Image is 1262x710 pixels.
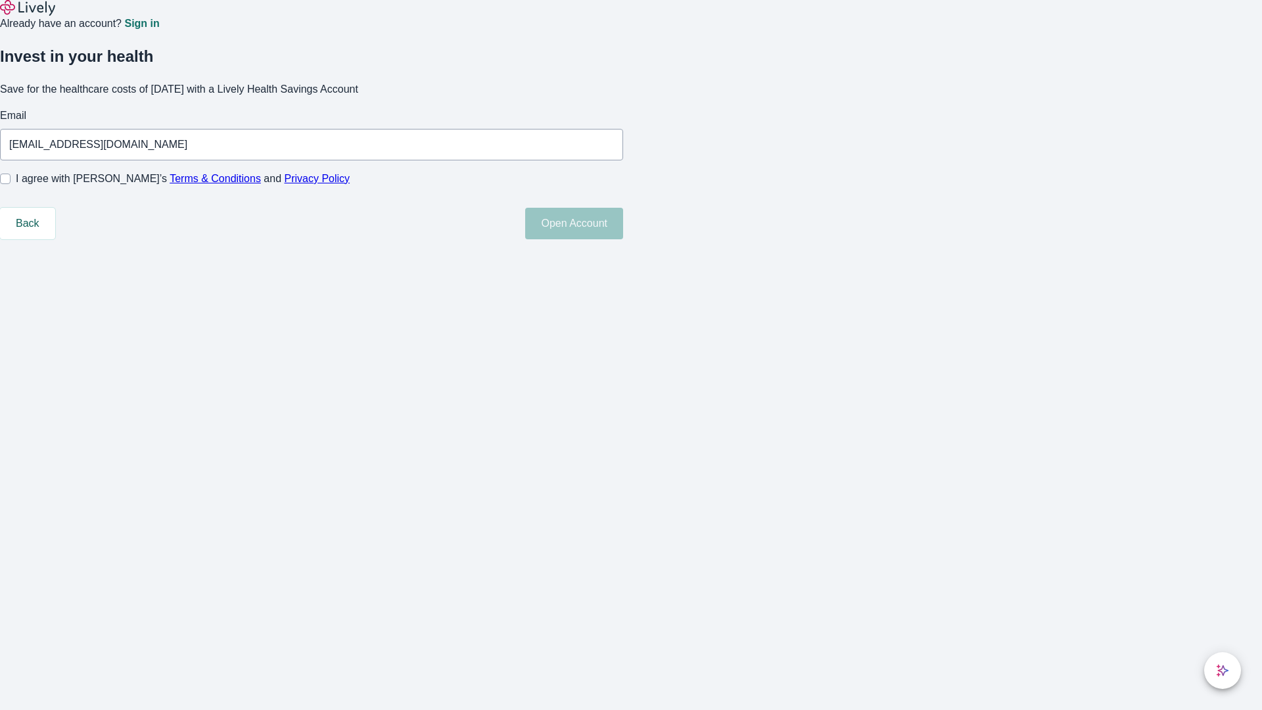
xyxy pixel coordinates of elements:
svg: Lively AI Assistant [1216,664,1229,677]
a: Privacy Policy [285,173,350,184]
span: I agree with [PERSON_NAME]’s and [16,171,350,187]
button: chat [1204,652,1241,689]
a: Sign in [124,18,159,29]
a: Terms & Conditions [170,173,261,184]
